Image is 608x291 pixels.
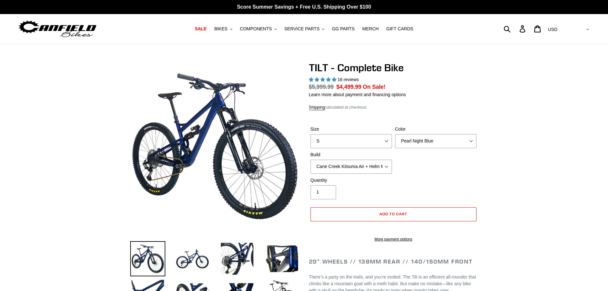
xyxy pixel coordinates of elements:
span: $4,499.99 [336,84,361,90]
button: Add to cart [311,207,477,221]
img: Load image into Gallery viewer, TILT - Complete Bike [220,241,255,276]
a: MERCH [359,25,382,33]
img: Load image into Gallery viewer, TILT - Complete Bike [175,241,210,276]
a: Shipping [309,105,325,110]
span: Add to cart [379,211,407,216]
label: Size [311,126,392,133]
button: COMPONENTS [237,25,280,33]
span: MERCH [362,26,379,32]
div: calculated at checkout. [309,104,478,111]
a: GIFT CARDS [383,25,417,33]
img: TILT - Complete Bike [131,63,298,230]
label: Color [395,126,477,133]
img: Canfield Bikes [18,19,97,39]
a: GG PARTS [329,25,358,33]
span: GIFT CARDS [386,26,413,32]
span: GG PARTS [332,26,355,32]
span: SERVICE PARTS [284,26,319,32]
span: SALE [195,26,206,32]
img: Load image into Gallery viewer, TILT - Complete Bike [130,241,165,276]
a: More payment options [311,236,477,242]
span: 5.00 stars [309,77,338,82]
a: SALE [191,25,210,33]
img: Load image into Gallery viewer, TILT - Complete Bike [264,241,299,276]
span: On Sale! [363,83,386,91]
a: Learn more about payment and financing options [309,92,406,97]
h1: TILT - Complete Bike [309,62,478,74]
button: SERVICE PARTS [281,25,327,33]
s: $5,999.99 [309,84,334,90]
span: COMPONENTS [240,26,272,32]
label: Quantity [311,177,392,184]
span: BIKES [214,26,227,32]
label: Build [311,151,392,158]
button: BIKES [211,25,235,33]
input: Search [507,22,523,36]
h2: 29" Wheels // 138mm Rear // 140/150mm Front [309,258,478,265]
span: 16 reviews [337,77,359,82]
